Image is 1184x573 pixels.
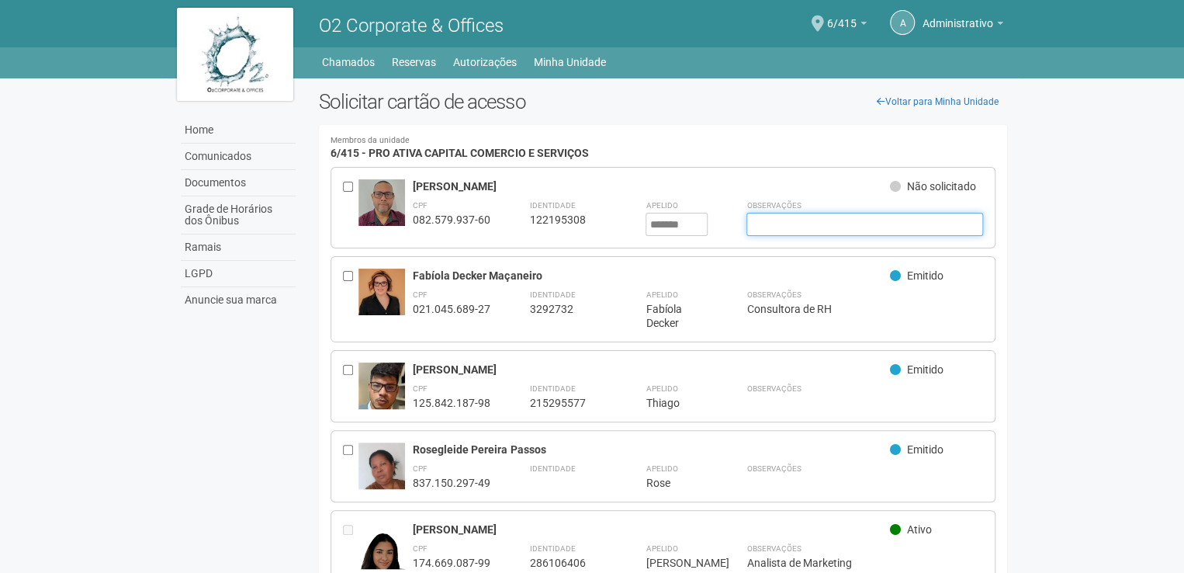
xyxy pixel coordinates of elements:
div: 174.669.087-99 [413,556,490,570]
a: LGPD [181,261,296,287]
strong: Apelido [646,544,677,553]
div: [PERSON_NAME] [646,556,708,570]
div: Fabíola Decker Maçaneiro [413,269,890,283]
strong: Identidade [529,290,575,299]
div: [PERSON_NAME] [413,523,890,537]
div: Rosegleide Pereira Passos [413,443,890,457]
div: Fabíola Decker [646,302,708,330]
strong: CPF [413,464,428,473]
div: 3292732 [529,302,607,316]
div: Thiago [646,396,708,410]
a: 6/415 [827,19,867,32]
div: [PERSON_NAME] [413,179,890,193]
div: Consultora de RH [746,302,983,316]
a: Ramais [181,234,296,261]
div: 021.045.689-27 [413,302,490,316]
img: user.jpg [358,269,405,318]
div: Entre em contato com a Aministração para solicitar o cancelamento ou 2a via [343,523,358,570]
a: Chamados [322,51,375,73]
strong: Observações [746,544,801,553]
strong: CPF [413,201,428,210]
strong: Identidade [529,544,575,553]
span: Ativo [907,523,932,536]
strong: Observações [746,464,801,473]
a: Voltar para Minha Unidade [868,90,1007,113]
div: Rose [646,476,708,490]
div: 125.842.187-98 [413,396,490,410]
div: 837.150.297-49 [413,476,490,490]
strong: Identidade [529,464,575,473]
div: 286106406 [529,556,607,570]
div: 215295577 [529,396,607,410]
strong: CPF [413,544,428,553]
img: user.jpg [358,443,405,507]
img: user.jpg [358,179,405,229]
img: logo.jpg [177,8,293,101]
a: Reservas [392,51,436,73]
a: A [890,10,915,35]
a: Grade de Horários dos Ônibus [181,196,296,234]
a: Autorizações [453,51,517,73]
strong: Apelido [646,290,677,299]
a: Administrativo [923,19,1003,32]
strong: Apelido [646,464,677,473]
strong: CPF [413,384,428,393]
strong: Identidade [529,201,575,210]
strong: Observações [746,290,801,299]
strong: Identidade [529,384,575,393]
a: Documentos [181,170,296,196]
span: O2 Corporate & Offices [319,15,504,36]
a: Anuncie sua marca [181,287,296,313]
div: 082.579.937-60 [413,213,490,227]
span: Emitido [907,269,943,282]
strong: Apelido [646,384,677,393]
div: Analista de Marketing [746,556,983,570]
a: Home [181,117,296,144]
a: Comunicados [181,144,296,170]
img: user.jpg [358,363,405,422]
span: Não solicitado [907,180,976,193]
div: 122195308 [529,213,607,227]
div: [PERSON_NAME] [413,363,890,377]
span: Emitido [907,363,943,376]
strong: CPF [413,290,428,299]
strong: Observações [746,201,801,210]
h2: Solicitar cartão de acesso [319,90,1007,113]
h4: 6/415 - PRO ATIVA CAPITAL COMERCIO E SERVIÇOS [331,137,995,159]
strong: Apelido [646,201,677,210]
a: Minha Unidade [534,51,606,73]
span: Administrativo [923,2,993,30]
span: Emitido [907,443,943,456]
span: 6/415 [827,2,857,30]
strong: Observações [746,384,801,393]
small: Membros da unidade [331,137,995,145]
